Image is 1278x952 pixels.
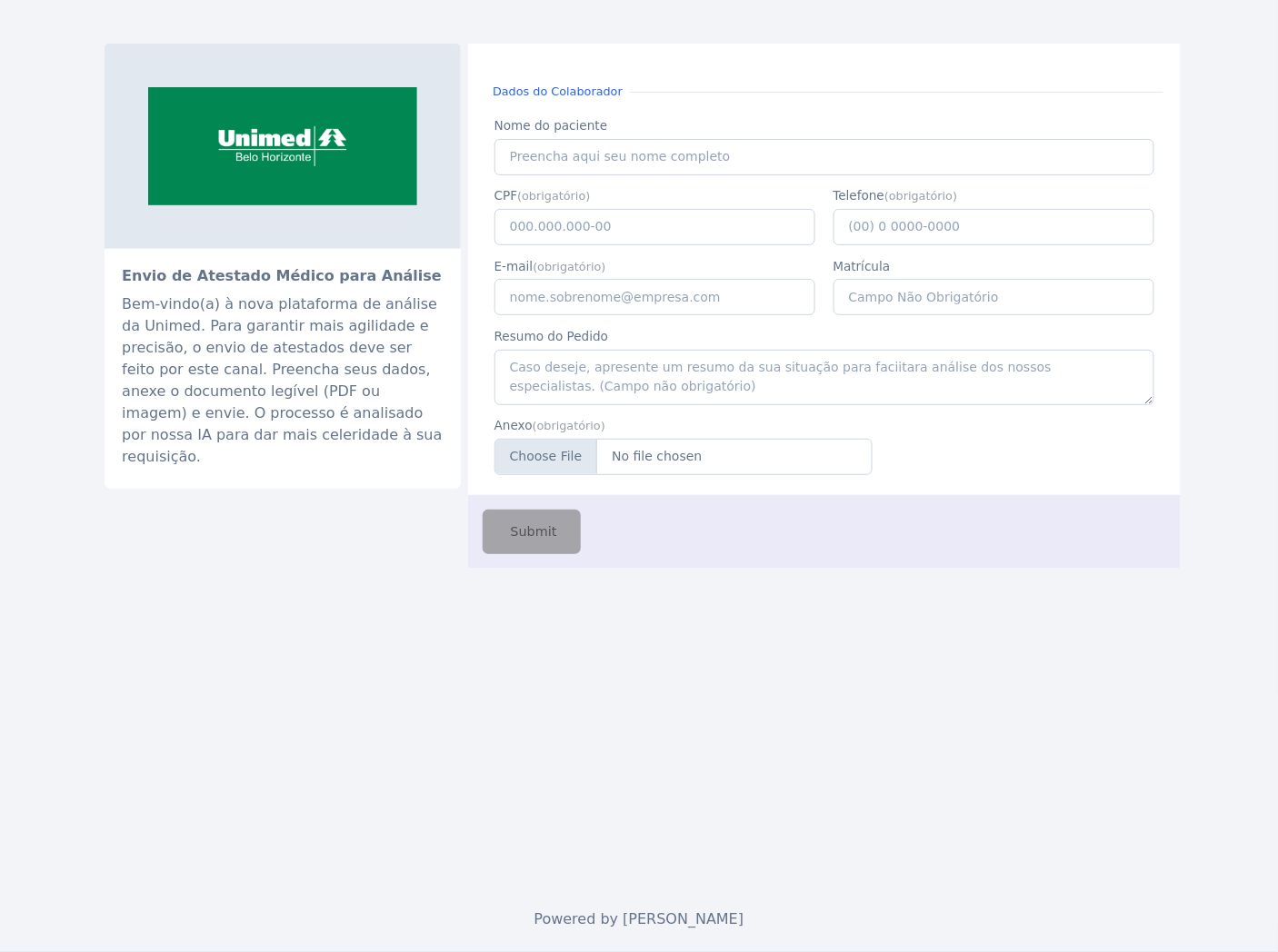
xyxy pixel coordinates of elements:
label: Nome do paciente [494,116,1154,134]
label: Matrícula [834,257,1155,275]
label: Resumo do Pedido [494,327,1154,345]
small: Dados do Colaborador [485,83,630,100]
small: (obrigatório) [533,260,605,273]
small: (obrigatório) [517,189,590,203]
label: CPF [494,186,816,204]
label: Telefone [834,186,1155,204]
input: Preencha aqui seu nome completo [494,139,1154,175]
small: (obrigatório) [533,419,605,432]
label: Anexo [494,416,873,434]
label: E-mail [494,257,816,275]
input: (00) 0 0000-0000 [834,209,1155,245]
input: 000.000.000-00 [494,209,816,245]
div: Bem-vindo(a) à nova plataforma de análise da Unimed. Para garantir mais agilidade e precisão, o e... [122,293,444,468]
h2: Envio de Atestado Médico para Análise [122,266,444,286]
small: (obrigatório) [884,189,957,203]
input: Campo Não Obrigatório [834,279,1155,315]
input: nome.sobrenome@empresa.com [494,279,816,315]
input: Anexe-se aqui seu atestado (PDF ou Imagem) [494,439,873,475]
img: sistemaocemg.coop.br-unimed-bh-e-eleita-a-melhor-empresa-de-planos-de-saude-do-brasil-giro-2.png [105,44,461,249]
span: Powered by [PERSON_NAME] [534,910,744,927]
